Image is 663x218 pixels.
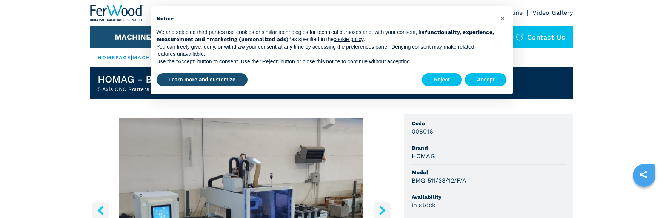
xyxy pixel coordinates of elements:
[157,29,495,43] p: We and selected third parties use cookies or similar technologies for technical purposes and, wit...
[412,169,566,176] span: Model
[412,144,566,152] span: Brand
[412,193,566,201] span: Availability
[412,152,435,160] h3: HOMAG
[157,15,495,23] h2: Notice
[532,9,573,16] a: Video Gallery
[157,58,495,66] p: Use the “Accept” button to consent. Use the “Reject” button or close this notice to continue with...
[422,73,462,87] button: Reject
[412,176,466,185] h3: BMG 511/33/12/F/A
[157,29,494,43] strong: functionality, experience, measurement and “marketing (personalized ads)”
[412,120,566,127] span: Code
[465,73,507,87] button: Accept
[631,184,657,212] iframe: Chat
[334,36,363,42] a: cookie policy
[497,12,509,24] button: Close this notice
[133,55,165,60] a: machines
[157,73,248,87] button: Learn more and customize
[412,127,434,136] h3: 008016
[634,165,653,184] a: sharethis
[157,43,495,58] p: You can freely give, deny, or withdraw your consent at any time by accessing the preferences pane...
[98,73,235,85] h1: HOMAG - BMG 511/33/12/F/A
[516,33,523,41] img: Contact us
[98,85,235,93] h2: 5 Axis CNC Routers
[90,5,145,21] img: Ferwood
[500,14,505,23] span: ×
[115,32,156,41] button: Machines
[131,55,132,60] span: |
[412,201,436,209] h3: in stock
[98,55,131,60] a: HOMEPAGE
[508,26,573,48] div: Contact us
